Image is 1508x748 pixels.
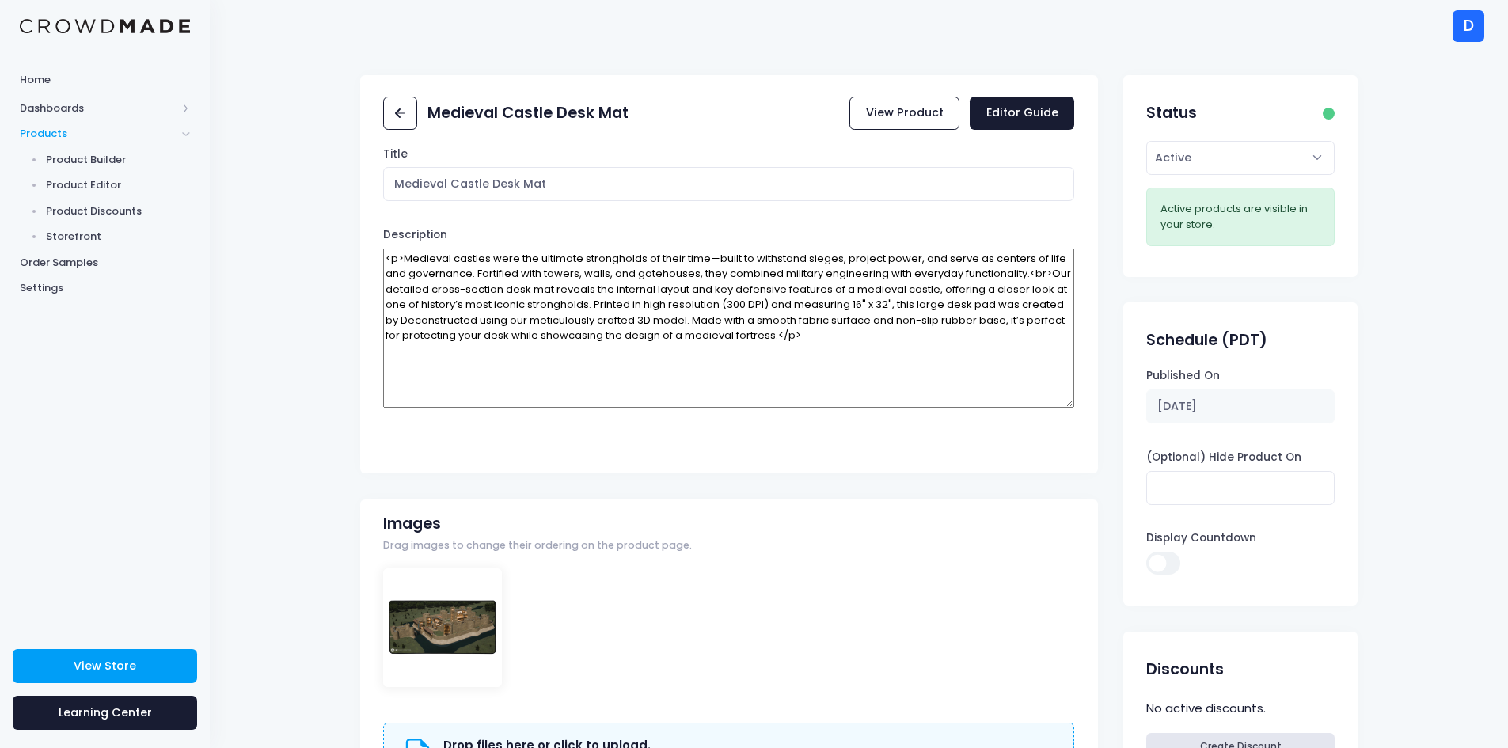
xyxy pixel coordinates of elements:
div: D [1453,10,1484,42]
span: Product Discounts [46,203,191,219]
span: Product Editor [46,177,191,193]
span: View Store [74,658,136,674]
div: No active discounts. [1146,697,1334,720]
span: Dashboards [20,101,177,116]
h2: Images [383,514,441,533]
h2: Medieval Castle Desk Mat [427,104,629,122]
label: Description [383,227,447,243]
span: Settings [20,280,190,296]
span: Drag images to change their ordering on the product page. [383,538,692,553]
a: View Product [849,97,959,131]
span: Product Builder [46,152,191,168]
label: (Optional) Hide Product On [1146,450,1301,465]
label: Display Countdown [1146,530,1256,546]
span: Order Samples [20,255,190,271]
h2: Status [1146,104,1197,122]
div: Active products are visible in your store. [1160,201,1321,232]
span: Products [20,126,177,142]
span: Home [20,72,190,88]
textarea: <p>Medieval castles were the ultimate strongholds of their time—built to withstand sieges, projec... [383,249,1074,408]
img: Logo [20,19,190,34]
h2: Discounts [1146,660,1224,678]
a: Learning Center [13,696,197,730]
a: Editor Guide [970,97,1074,131]
label: Title [383,146,408,162]
a: View Store [13,649,197,683]
span: Learning Center [59,704,152,720]
label: Published On [1146,368,1220,384]
span: Storefront [46,229,191,245]
h2: Schedule (PDT) [1146,331,1267,349]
